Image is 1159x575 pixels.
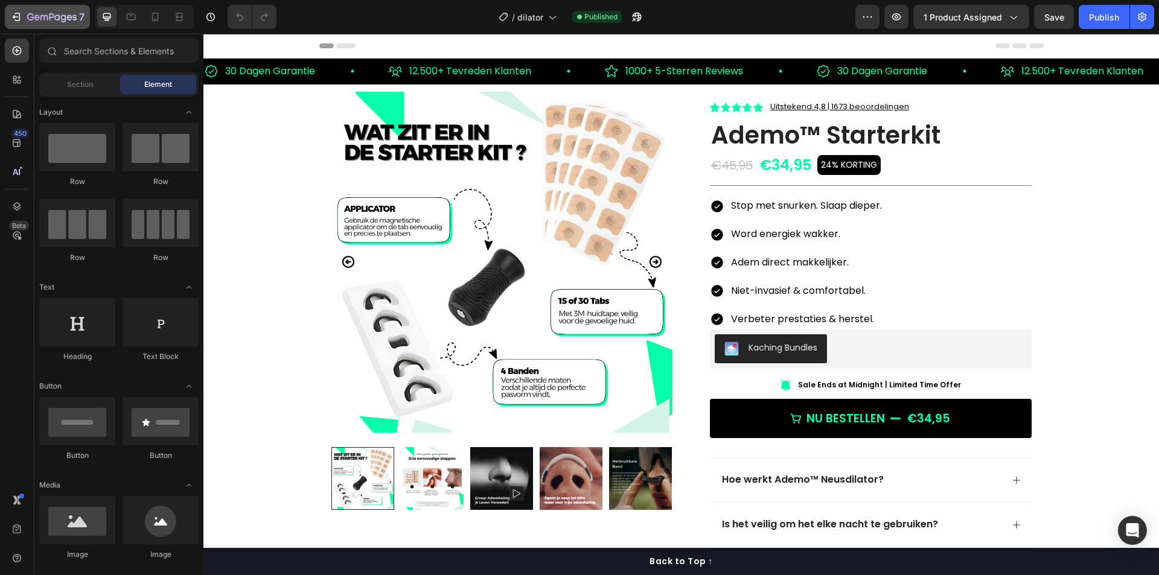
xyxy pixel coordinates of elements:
[203,34,1159,575] iframe: Design area
[39,450,115,461] div: Button
[144,79,172,90] span: Element
[39,480,60,491] span: Media
[924,11,1002,24] span: 1 product assigned
[703,376,748,394] div: €34,95
[528,220,678,238] p: Adem direct makkelijker.
[1034,5,1074,29] button: Save
[179,278,199,297] span: Toggle open
[179,376,199,396] span: Toggle open
[39,39,199,63] input: Search Sections & Elements
[123,549,199,560] div: Image
[179,475,199,495] span: Toggle open
[11,129,29,138] div: 450
[1044,12,1064,22] span: Save
[519,484,735,497] p: Is het veilig om het elke nacht te gebruiken?
[545,308,614,320] div: Kaching Bundles
[506,365,828,404] button: NU BESTELLEN
[603,378,682,393] div: NU BESTELLEN
[555,121,609,142] div: €34,95
[445,221,459,235] button: Carousel Next Arrow
[595,346,758,356] p: Sale Ends at Midnight | Limited Time Offer
[67,79,93,90] span: Section
[528,164,678,181] p: Stop met snurken. Slaap dieper.
[1079,5,1129,29] button: Publish
[1089,11,1119,24] div: Publish
[519,440,680,453] p: Hoe werkt Ademo™ Neusdilator?
[584,11,618,22] span: Published
[39,381,62,392] span: Button
[123,176,199,187] div: Row
[123,252,199,263] div: Row
[521,308,535,322] img: KachingBundles.png
[528,249,678,266] p: Niet-invasief & comfortabel.
[39,549,115,560] div: Image
[5,5,90,29] button: 7
[506,122,551,141] div: €45,95
[39,351,115,362] div: Heading
[567,66,706,80] a: Uitstekend 4,8 | 1673 beoordelingen
[123,450,199,461] div: Button
[528,192,678,209] p: Word energiek wakker.
[913,5,1029,29] button: 1 product assigned
[1118,516,1147,545] div: Open Intercom Messenger
[9,221,29,230] div: Beta
[567,67,706,78] u: Uitstekend 4,8 | 1673 beoordelingen
[517,11,543,24] span: dilator
[228,5,276,29] div: Undo/Redo
[512,11,515,24] span: /
[39,107,63,118] span: Layout
[446,521,509,534] div: Back to Top ↑
[528,277,678,294] p: Verbeter prestaties & herstel.
[511,300,624,329] button: Kaching Bundles
[39,282,54,293] span: Text
[618,124,674,139] p: 24% KORTING
[179,103,199,122] span: Toggle open
[39,176,115,187] div: Row
[123,351,199,362] div: Text Block
[506,84,828,118] h1: Ademo™ Starterkit
[39,252,115,263] div: Row
[79,10,85,24] p: 7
